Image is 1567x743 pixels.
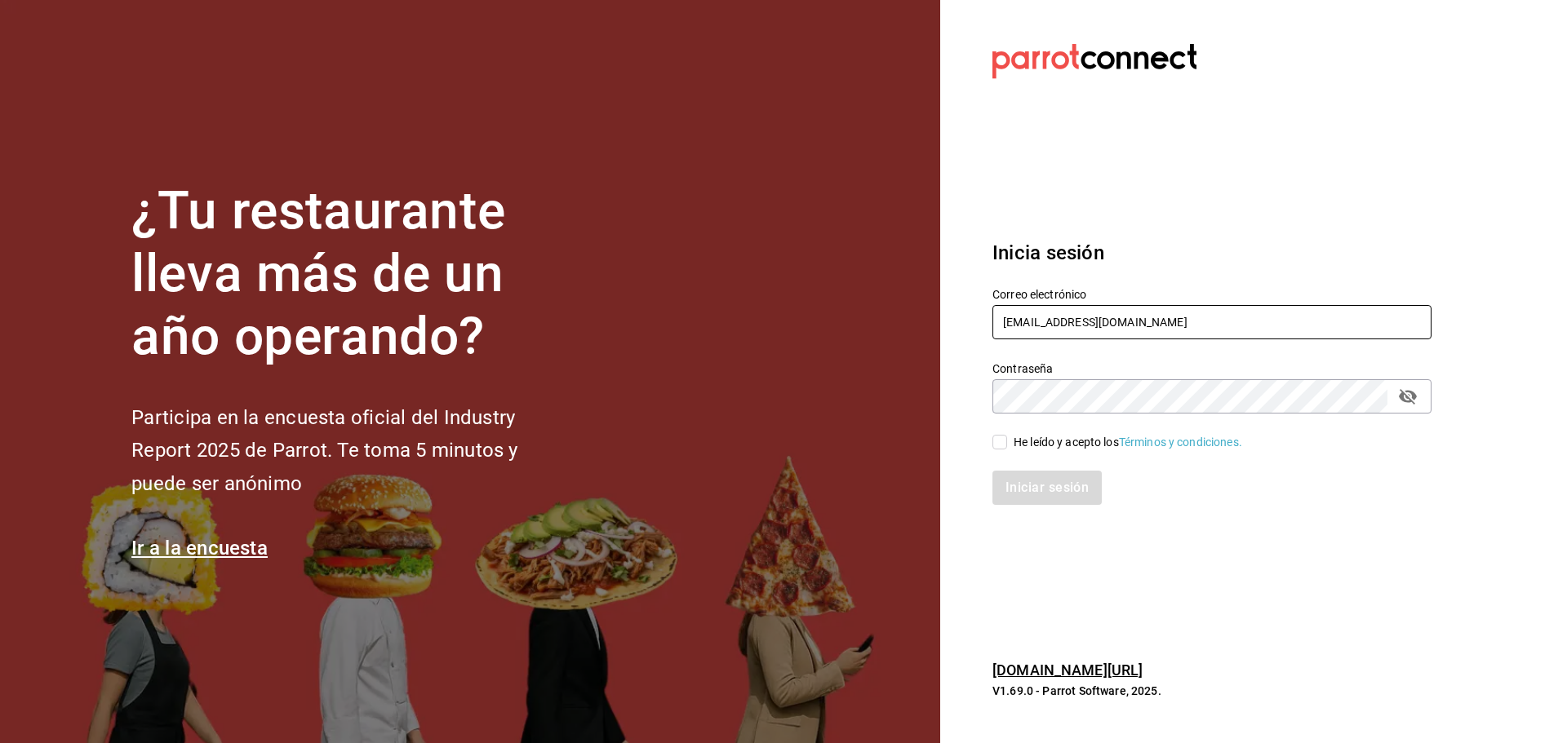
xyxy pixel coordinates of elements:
[992,661,1143,679] a: [DOMAIN_NAME][URL]
[992,289,1432,300] label: Correo electrónico
[131,537,268,559] a: Ir a la encuesta
[131,180,572,368] h1: ¿Tu restaurante lleva más de un año operando?
[992,363,1432,374] label: Contraseña
[1394,383,1422,410] button: passwordField
[992,305,1432,339] input: Ingresa tu correo electrónico
[131,401,572,501] h2: Participa en la encuesta oficial del Industry Report 2025 de Parrot. Te toma 5 minutos y puede se...
[992,683,1432,699] p: V1.69.0 - Parrot Software, 2025.
[1014,434,1242,451] div: He leído y acepto los
[992,238,1432,268] h3: Inicia sesión
[1119,436,1242,449] a: Términos y condiciones.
